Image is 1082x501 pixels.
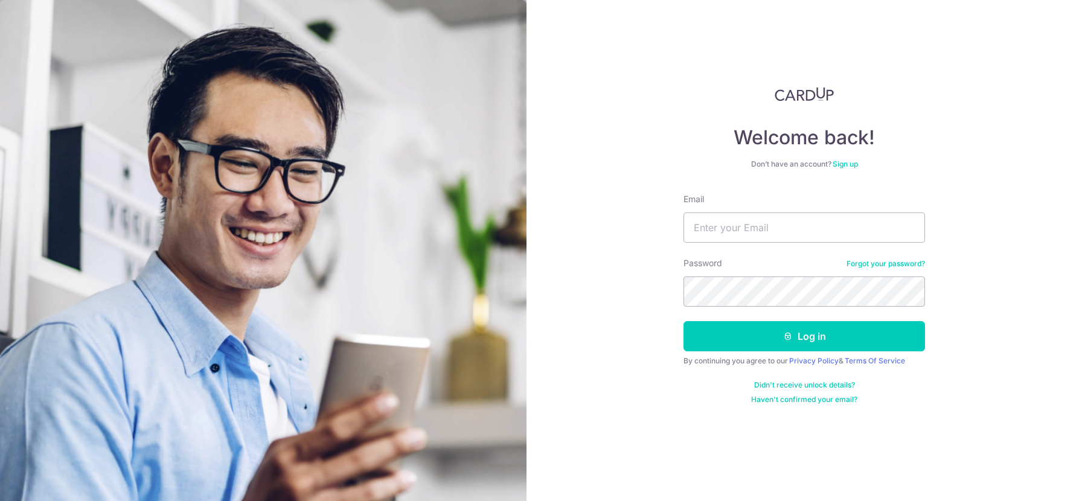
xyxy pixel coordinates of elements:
a: Haven't confirmed your email? [751,395,857,404]
a: Didn't receive unlock details? [754,380,855,390]
input: Enter your Email [683,212,925,243]
button: Log in [683,321,925,351]
div: By continuing you agree to our & [683,356,925,366]
div: Don’t have an account? [683,159,925,169]
label: Password [683,257,722,269]
a: Terms Of Service [845,356,905,365]
h4: Welcome back! [683,126,925,150]
img: CardUp Logo [775,87,834,101]
label: Email [683,193,704,205]
a: Forgot your password? [847,259,925,269]
a: Sign up [833,159,858,168]
a: Privacy Policy [789,356,839,365]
